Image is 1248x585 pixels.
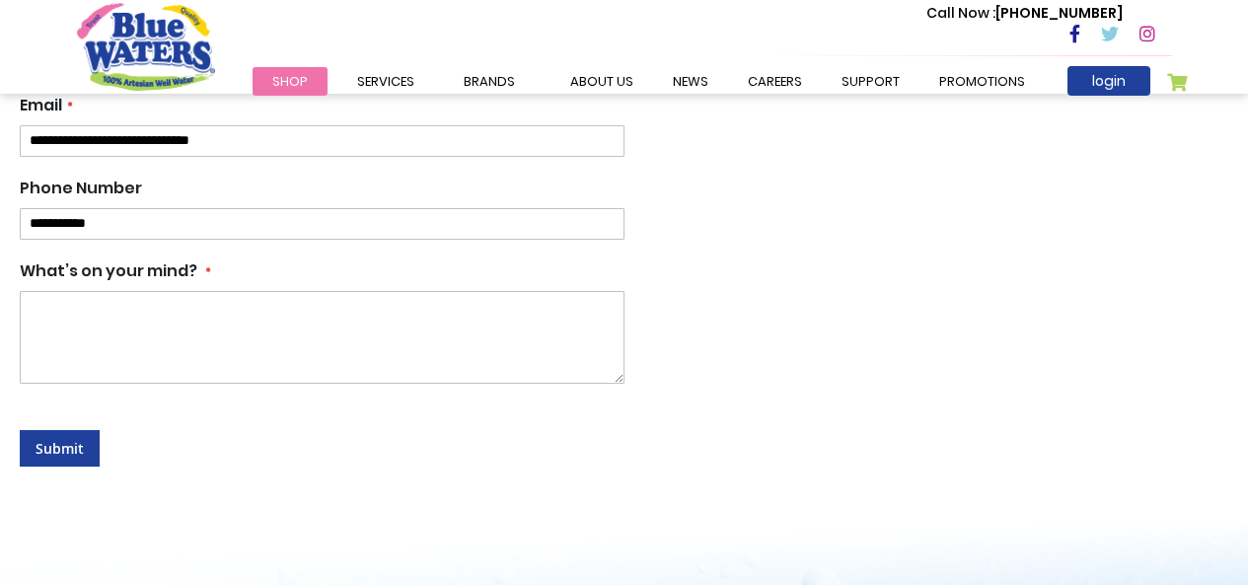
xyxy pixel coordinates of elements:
a: login [1067,66,1150,96]
span: Shop [272,72,308,91]
button: Submit [20,430,100,467]
span: Phone Number [20,177,142,199]
a: store logo [77,3,215,90]
p: [PHONE_NUMBER] [926,3,1123,24]
a: Promotions [919,67,1045,96]
span: What’s on your mind? [20,259,197,282]
span: Email [20,94,62,116]
span: Brands [464,72,515,91]
span: Submit [36,439,84,458]
a: about us [551,67,653,96]
a: support [822,67,919,96]
a: careers [728,67,822,96]
span: Call Now : [926,3,995,23]
a: News [653,67,728,96]
span: Services [357,72,414,91]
